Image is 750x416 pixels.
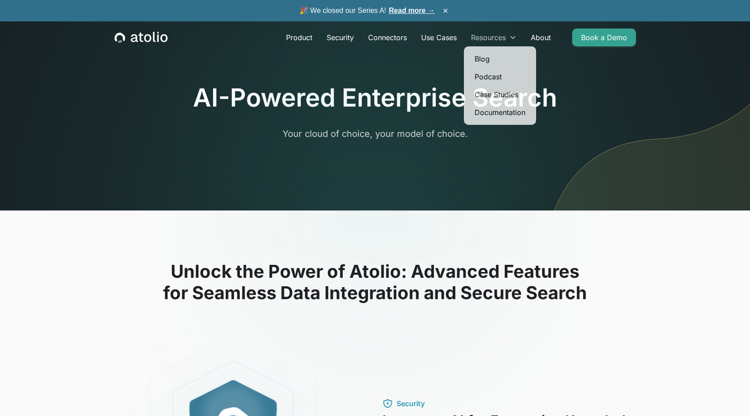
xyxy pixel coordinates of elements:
[524,29,558,46] a: About
[541,4,750,210] img: line
[572,29,636,46] a: Book a Demo
[389,7,435,14] a: Read more →
[279,29,320,46] a: Product
[193,83,557,113] h1: AI-Powered Enterprise Search
[320,29,361,46] a: Security
[467,50,533,68] a: Blog
[299,5,435,16] span: 🎉 We closed our Series A!
[115,32,168,43] a: home
[467,68,533,86] a: Podcast
[464,46,536,125] nav: Resources
[471,32,506,43] div: Resources
[204,127,546,140] p: Your cloud of choice, your model of choice.
[90,261,660,304] h2: Unlock the Power of Atolio: Advanced Features for Seamless Data Integration and Secure Search
[397,398,425,409] div: Security
[467,103,533,121] a: Documentation
[361,29,414,46] a: Connectors
[464,29,524,46] div: Resources
[440,6,451,16] button: ×
[467,86,533,103] a: Case Studies
[414,29,464,46] a: Use Cases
